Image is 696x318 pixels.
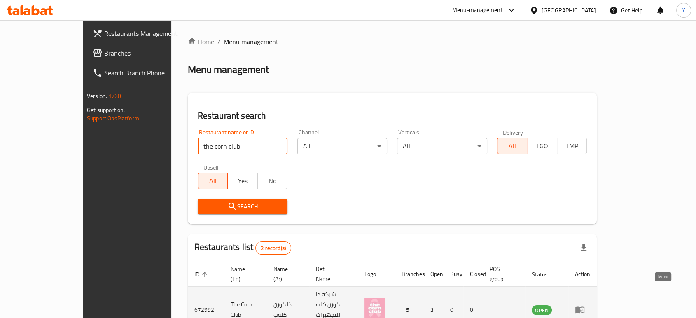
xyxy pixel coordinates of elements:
span: Search [204,201,281,212]
a: Home [188,37,214,47]
th: Logo [358,262,395,287]
span: Name (En) [231,264,257,284]
a: Search Branch Phone [86,63,199,83]
div: All [297,138,387,154]
span: 1.0.0 [108,91,121,101]
nav: breadcrumb [188,37,597,47]
span: 2 record(s) [256,244,291,252]
span: Menu management [224,37,278,47]
span: Name (Ar) [273,264,300,284]
div: [GEOGRAPHIC_DATA] [542,6,596,15]
li: / [217,37,220,47]
th: Action [568,262,597,287]
span: Branches [104,48,192,58]
span: Status [532,269,558,279]
button: Search [198,199,287,214]
button: TMP [557,138,587,154]
button: All [198,173,228,189]
div: OPEN [532,305,552,315]
button: TGO [527,138,557,154]
span: ID [194,269,210,279]
label: Upsell [203,164,219,170]
span: Version: [87,91,107,101]
span: Ref. Name [316,264,348,284]
th: Open [424,262,444,287]
h2: Restaurant search [198,110,587,122]
span: Search Branch Phone [104,68,192,78]
span: TMP [561,140,584,152]
span: All [201,175,224,187]
h2: Restaurants list [194,241,291,255]
div: Export file [574,238,593,258]
span: OPEN [532,306,552,315]
label: Delivery [503,129,523,135]
th: Busy [444,262,463,287]
span: POS group [490,264,515,284]
button: All [497,138,527,154]
span: All [501,140,524,152]
span: Yes [231,175,254,187]
a: Support.OpsPlatform [87,113,139,124]
span: Y [682,6,685,15]
span: TGO [530,140,554,152]
h2: Menu management [188,63,269,76]
div: Menu-management [452,5,503,15]
button: No [257,173,287,189]
th: Branches [395,262,424,287]
a: Branches [86,43,199,63]
span: Restaurants Management [104,28,192,38]
span: Get support on: [87,105,125,115]
th: Closed [463,262,483,287]
button: Yes [227,173,257,189]
a: Restaurants Management [86,23,199,43]
input: Search for restaurant name or ID.. [198,138,287,154]
div: All [397,138,487,154]
div: Total records count [255,241,291,255]
span: No [261,175,284,187]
